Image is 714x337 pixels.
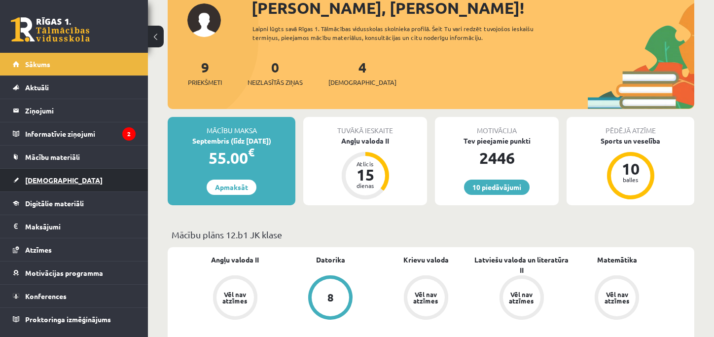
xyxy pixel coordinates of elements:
a: 0Neizlasītās ziņas [248,58,303,87]
legend: Maksājumi [25,215,136,238]
div: 10 [616,161,645,177]
a: 9Priekšmeti [188,58,222,87]
div: Vēl nav atzīmes [508,291,535,304]
legend: Informatīvie ziņojumi [25,122,136,145]
a: Konferences [13,285,136,307]
div: Tev pieejamie punkti [435,136,559,146]
a: Proktoringa izmēģinājums [13,308,136,331]
a: Vēl nav atzīmes [187,275,283,322]
a: Vēl nav atzīmes [378,275,474,322]
div: dienas [351,183,380,188]
div: Vēl nav atzīmes [221,291,249,304]
a: Maksājumi [13,215,136,238]
a: Sākums [13,53,136,75]
span: Motivācijas programma [25,268,103,277]
i: 2 [122,127,136,141]
a: Vēl nav atzīmes [474,275,570,322]
span: Proktoringa izmēģinājums [25,315,111,324]
a: Vēl nav atzīmes [569,275,665,322]
a: 8 [283,275,379,322]
a: Atzīmes [13,238,136,261]
div: 2446 [435,146,559,170]
div: 55.00 [168,146,295,170]
span: Konferences [25,292,67,300]
div: Angļu valoda II [303,136,427,146]
div: Pēdējā atzīme [567,117,694,136]
div: 15 [351,167,380,183]
a: 10 piedāvājumi [464,180,530,195]
span: Digitālie materiāli [25,199,84,208]
a: Angļu valoda II [211,255,259,265]
span: Aktuāli [25,83,49,92]
div: Atlicis [351,161,380,167]
span: [DEMOGRAPHIC_DATA] [328,77,396,87]
p: Mācību plāns 12.b1 JK klase [172,228,690,241]
a: Datorika [316,255,345,265]
a: Digitālie materiāli [13,192,136,215]
a: Informatīvie ziņojumi2 [13,122,136,145]
div: Tuvākā ieskaite [303,117,427,136]
div: Vēl nav atzīmes [412,291,440,304]
a: Matemātika [597,255,637,265]
a: Rīgas 1. Tālmācības vidusskola [11,17,90,42]
a: Latviešu valoda un literatūra II [474,255,570,275]
span: Priekšmeti [188,77,222,87]
span: € [248,145,254,159]
a: Sports un veselība 10 balles [567,136,694,201]
span: [DEMOGRAPHIC_DATA] [25,176,103,185]
a: Ziņojumi [13,99,136,122]
div: Laipni lūgts savā Rīgas 1. Tālmācības vidusskolas skolnieka profilā. Šeit Tu vari redzēt tuvojošo... [252,24,569,42]
div: Mācību maksa [168,117,295,136]
a: 4[DEMOGRAPHIC_DATA] [328,58,396,87]
span: Neizlasītās ziņas [248,77,303,87]
div: Motivācija [435,117,559,136]
div: Sports un veselība [567,136,694,146]
div: Vēl nav atzīmes [603,291,631,304]
a: Angļu valoda II Atlicis 15 dienas [303,136,427,201]
a: [DEMOGRAPHIC_DATA] [13,169,136,191]
div: balles [616,177,645,183]
a: Mācību materiāli [13,146,136,168]
legend: Ziņojumi [25,99,136,122]
a: Krievu valoda [403,255,449,265]
span: Sākums [25,60,50,69]
a: Aktuāli [13,76,136,99]
span: Atzīmes [25,245,52,254]
a: Motivācijas programma [13,262,136,284]
div: 8 [327,292,334,303]
span: Mācību materiāli [25,152,80,161]
a: Apmaksāt [207,180,256,195]
div: Septembris (līdz [DATE]) [168,136,295,146]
